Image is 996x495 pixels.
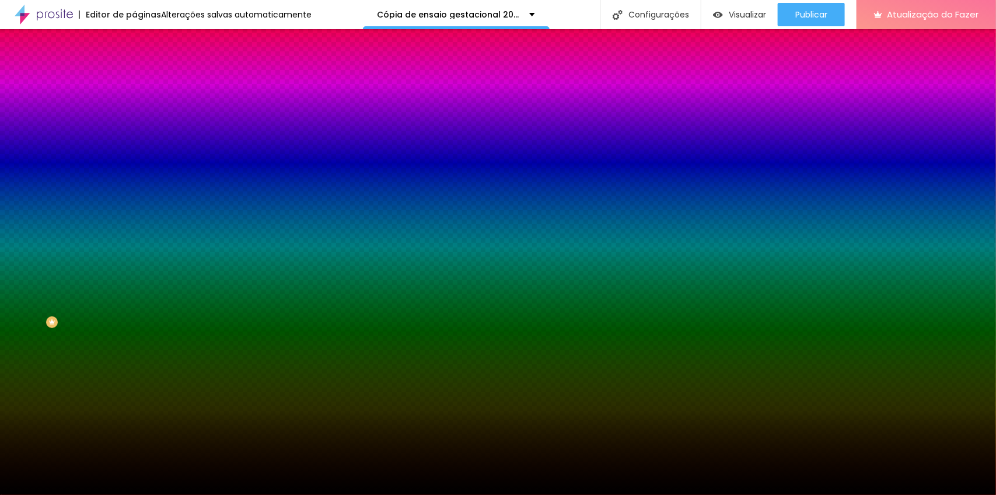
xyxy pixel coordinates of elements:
font: Publicar [795,9,827,20]
font: Configurações [628,9,689,20]
font: Alterações salvas automaticamente [161,9,312,20]
font: Cópia de ensaio gestacional 2025 [378,9,525,20]
font: Editor de páginas [86,9,161,20]
button: Visualizar [701,3,778,26]
img: view-1.svg [713,10,723,20]
button: Publicar [778,3,845,26]
font: Atualização do Fazer [887,8,978,20]
img: Ícone [613,10,623,20]
font: Visualizar [729,9,766,20]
